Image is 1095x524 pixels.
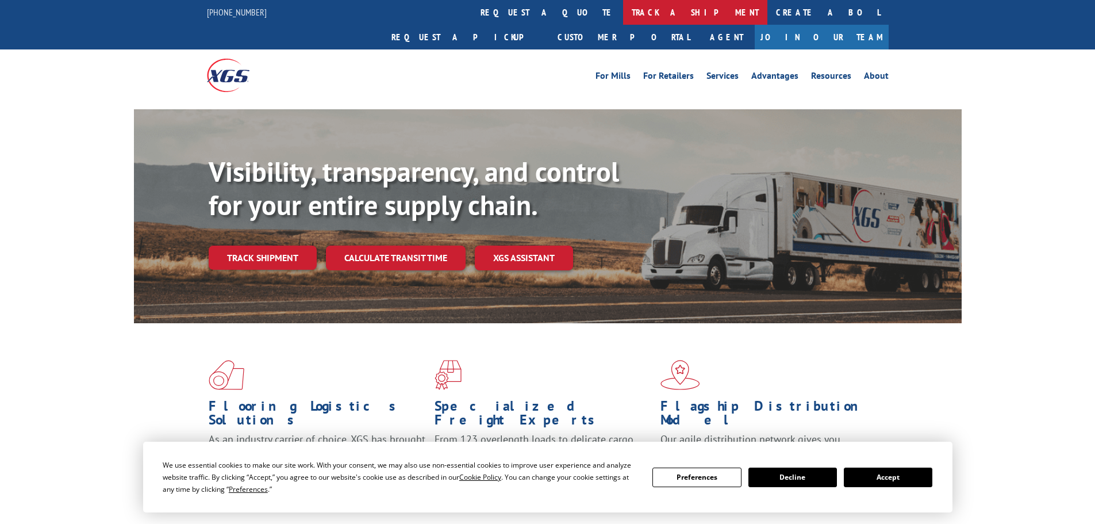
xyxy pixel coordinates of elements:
a: For Retailers [643,71,694,84]
b: Visibility, transparency, and control for your entire supply chain. [209,154,619,223]
a: Track shipment [209,246,317,270]
a: XGS ASSISTANT [475,246,573,270]
a: Agent [698,25,755,49]
img: xgs-icon-flagship-distribution-model-red [660,360,700,390]
h1: Flooring Logistics Solutions [209,399,426,433]
a: [PHONE_NUMBER] [207,6,267,18]
span: As an industry carrier of choice, XGS has brought innovation and dedication to flooring logistics... [209,433,425,473]
a: About [864,71,889,84]
a: Services [706,71,739,84]
a: For Mills [595,71,631,84]
div: We use essential cookies to make our site work. With your consent, we may also use non-essential ... [163,459,639,495]
button: Accept [844,468,932,487]
button: Decline [748,468,837,487]
span: Cookie Policy [459,472,501,482]
span: Our agile distribution network gives you nationwide inventory management on demand. [660,433,872,460]
button: Preferences [652,468,741,487]
a: Request a pickup [383,25,549,49]
a: Resources [811,71,851,84]
h1: Specialized Freight Experts [435,399,652,433]
a: Calculate transit time [326,246,466,270]
h1: Flagship Distribution Model [660,399,878,433]
a: Advantages [751,71,798,84]
a: Customer Portal [549,25,698,49]
img: xgs-icon-focused-on-flooring-red [435,360,462,390]
a: Join Our Team [755,25,889,49]
img: xgs-icon-total-supply-chain-intelligence-red [209,360,244,390]
span: Preferences [229,484,268,494]
p: From 123 overlength loads to delicate cargo, our experienced staff knows the best way to move you... [435,433,652,484]
div: Cookie Consent Prompt [143,442,952,512]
